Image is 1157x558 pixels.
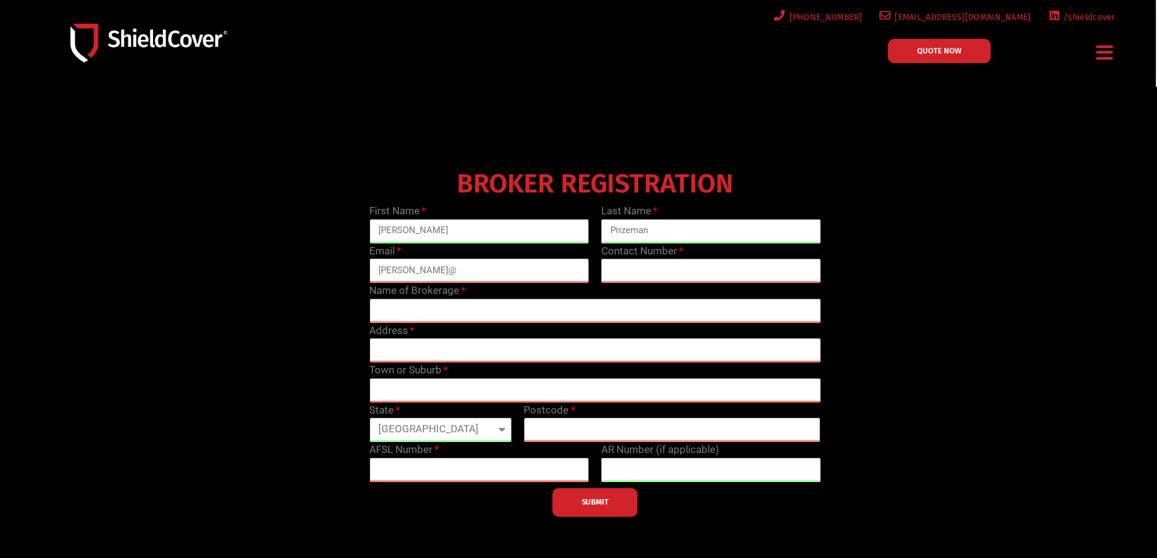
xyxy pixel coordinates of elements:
[369,403,400,418] label: State
[369,203,426,219] label: First Name
[785,10,862,25] span: [PHONE_NUMBER]
[70,24,227,62] img: Shield-Cover-Underwriting-Australia-logo-full
[369,323,414,339] label: Address
[917,47,961,55] span: QUOTE NOW
[369,362,448,378] label: Town or Suburb
[369,243,401,259] label: Email
[888,39,991,63] a: QUOTE NOW
[524,403,575,418] label: Postcode
[890,10,1031,25] span: [EMAIL_ADDRESS][DOMAIN_NAME]
[363,177,827,191] h4: BROKER REGISTRATION
[601,243,683,259] label: Contact Number
[369,283,465,299] label: Name of Brokerage
[601,442,719,458] label: AR Number (if applicable)
[1059,10,1115,25] span: /shieldcover
[1046,10,1115,25] a: /shieldcover
[601,203,657,219] label: Last Name
[877,10,1031,25] a: [EMAIL_ADDRESS][DOMAIN_NAME]
[1092,38,1118,67] div: Menu Toggle
[771,10,862,25] a: [PHONE_NUMBER]
[369,442,439,458] label: AFSL Number
[582,501,609,503] span: SUBMIT
[553,488,638,517] button: SUBMIT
